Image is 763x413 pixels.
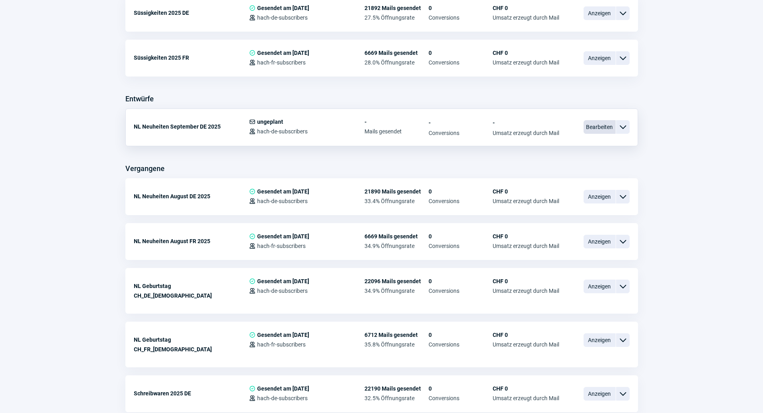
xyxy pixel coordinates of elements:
[429,243,493,249] span: Conversions
[584,190,616,203] span: Anzeigen
[429,50,493,56] span: 0
[364,243,429,249] span: 34.9% Öffnungsrate
[134,5,249,21] div: Süssigkeiten 2025 DE
[257,233,309,240] span: Gesendet am [DATE]
[429,288,493,294] span: Conversions
[493,59,559,66] span: Umsatz erzeugt durch Mail
[429,385,493,392] span: 0
[429,5,493,11] span: 0
[429,395,493,401] span: Conversions
[257,341,306,348] span: hach-fr-subscribers
[134,332,249,357] div: NL Geburtstag CH_FR_[DEMOGRAPHIC_DATA]
[584,333,616,347] span: Anzeigen
[493,385,559,392] span: CHF 0
[493,14,559,21] span: Umsatz erzeugt durch Mail
[364,50,429,56] span: 6669 Mails gesendet
[257,395,308,401] span: hach-de-subscribers
[493,395,559,401] span: Umsatz erzeugt durch Mail
[493,233,559,240] span: CHF 0
[429,341,493,348] span: Conversions
[364,59,429,66] span: 28.0% Öffnungsrate
[257,119,283,125] span: ungeplant
[584,6,616,20] span: Anzeigen
[429,332,493,338] span: 0
[257,332,309,338] span: Gesendet am [DATE]
[429,59,493,66] span: Conversions
[125,93,154,105] h3: Entwürfe
[364,14,429,21] span: 27.5% Öffnungsrate
[364,278,429,284] span: 22096 Mails gesendet
[584,235,616,248] span: Anzeigen
[493,243,559,249] span: Umsatz erzeugt durch Mail
[364,395,429,401] span: 32.5% Öffnungsrate
[364,341,429,348] span: 35.8% Öffnungsrate
[584,51,616,65] span: Anzeigen
[364,5,429,11] span: 21892 Mails gesendet
[134,119,249,135] div: NL Neuheiten September DE 2025
[364,198,429,204] span: 33.4% Öffnungsrate
[364,233,429,240] span: 6669 Mails gesendet
[125,162,165,175] h3: Vergangene
[364,288,429,294] span: 34.9% Öffnungsrate
[257,14,308,21] span: hach-de-subscribers
[493,332,559,338] span: CHF 0
[134,50,249,66] div: Süssigkeiten 2025 FR
[134,278,249,304] div: NL Geburtstag CH_DE_[DEMOGRAPHIC_DATA]
[257,59,306,66] span: hach-fr-subscribers
[257,243,306,249] span: hach-fr-subscribers
[257,385,309,392] span: Gesendet am [DATE]
[257,278,309,284] span: Gesendet am [DATE]
[493,278,559,284] span: CHF 0
[429,198,493,204] span: Conversions
[429,278,493,284] span: 0
[257,5,309,11] span: Gesendet am [DATE]
[584,387,616,401] span: Anzeigen
[493,341,559,348] span: Umsatz erzeugt durch Mail
[364,128,429,135] span: Mails gesendet
[364,332,429,338] span: 6712 Mails gesendet
[257,198,308,204] span: hach-de-subscribers
[429,119,493,127] span: -
[584,280,616,293] span: Anzeigen
[257,288,308,294] span: hach-de-subscribers
[493,119,559,127] span: -
[584,120,616,134] span: Bearbeiten
[493,130,559,136] span: Umsatz erzeugt durch Mail
[429,188,493,195] span: 0
[364,188,429,195] span: 21890 Mails gesendet
[134,233,249,249] div: NL Neuheiten August FR 2025
[364,385,429,392] span: 22190 Mails gesendet
[134,188,249,204] div: NL Neuheiten August DE 2025
[257,188,309,195] span: Gesendet am [DATE]
[493,288,559,294] span: Umsatz erzeugt durch Mail
[257,128,308,135] span: hach-de-subscribers
[257,50,309,56] span: Gesendet am [DATE]
[493,50,559,56] span: CHF 0
[493,198,559,204] span: Umsatz erzeugt durch Mail
[364,119,429,125] span: -
[429,14,493,21] span: Conversions
[493,188,559,195] span: CHF 0
[429,233,493,240] span: 0
[493,5,559,11] span: CHF 0
[134,385,249,401] div: Schreibwaren 2025 DE
[429,130,493,136] span: Conversions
